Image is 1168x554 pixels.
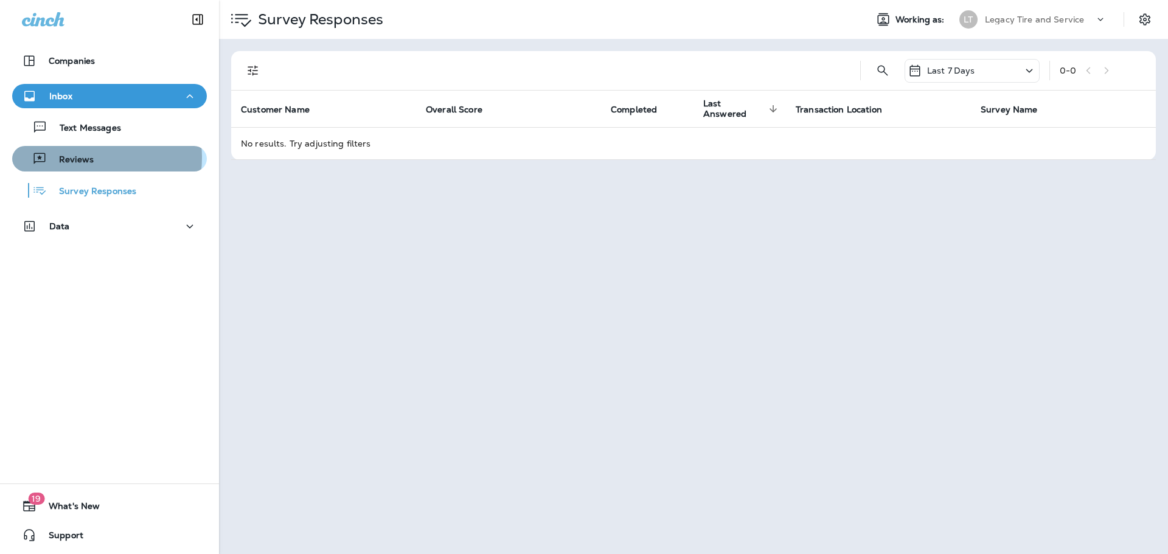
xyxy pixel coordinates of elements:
[241,104,325,115] span: Customer Name
[1134,9,1156,30] button: Settings
[796,104,898,115] span: Transaction Location
[36,530,83,545] span: Support
[253,10,383,29] p: Survey Responses
[28,493,44,505] span: 19
[241,58,265,83] button: Filters
[12,494,207,518] button: 19What's New
[12,84,207,108] button: Inbox
[426,104,498,115] span: Overall Score
[241,105,310,115] span: Customer Name
[47,186,136,198] p: Survey Responses
[47,154,94,166] p: Reviews
[12,49,207,73] button: Companies
[703,99,765,119] span: Last Answered
[981,105,1038,115] span: Survey Name
[981,104,1054,115] span: Survey Name
[49,91,72,101] p: Inbox
[426,105,482,115] span: Overall Score
[36,501,100,516] span: What's New
[703,99,781,119] span: Last Answered
[796,105,882,115] span: Transaction Location
[47,123,121,134] p: Text Messages
[49,56,95,66] p: Companies
[985,15,1084,24] p: Legacy Tire and Service
[871,58,895,83] button: Search Survey Responses
[12,178,207,203] button: Survey Responses
[611,104,673,115] span: Completed
[895,15,947,25] span: Working as:
[12,523,207,547] button: Support
[611,105,657,115] span: Completed
[12,146,207,171] button: Reviews
[181,7,215,32] button: Collapse Sidebar
[959,10,978,29] div: LT
[1060,66,1076,75] div: 0 - 0
[12,114,207,140] button: Text Messages
[927,66,975,75] p: Last 7 Days
[12,214,207,238] button: Data
[49,221,70,231] p: Data
[231,127,1156,159] td: No results. Try adjusting filters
